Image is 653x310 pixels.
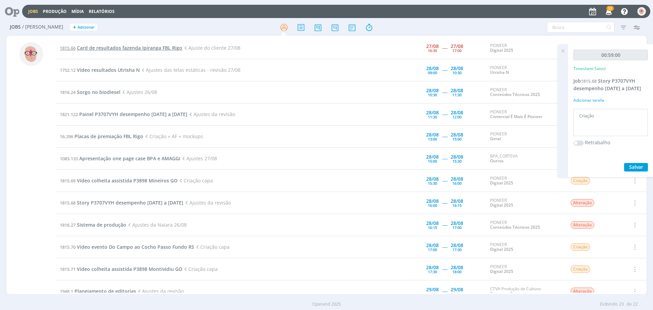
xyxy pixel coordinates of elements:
[426,221,439,226] div: 28/08
[143,133,203,140] span: Criação + AF + mockups
[490,92,540,97] a: Conteúdos Técnicos 2025
[442,45,447,51] span: -----
[180,155,217,162] span: Ajustes 27/08
[187,111,235,117] span: Ajustes da revisão
[442,222,447,228] span: -----
[442,89,447,95] span: -----
[428,159,437,163] div: 15:00
[451,265,463,270] div: 28/08
[428,292,437,296] div: 09:00
[60,266,182,272] a: 1815.71Vídeo colheita assistida P3898 Montividiu GO
[60,200,76,206] span: 1815.68
[442,111,447,117] span: -----
[60,89,120,95] a: 1816.24Sorgo no biodiesel
[428,226,437,229] div: 16:15
[451,287,463,292] div: 29/08
[126,222,187,228] span: Ajustes da Naiara 26/08
[442,67,447,73] span: -----
[77,266,182,272] span: Vídeo colheita assistida P3898 Montividiu GO
[74,133,143,140] span: Placas de premiação FBL Rigo
[78,25,95,30] span: Adicionar
[452,181,462,185] div: 16:00
[442,244,447,250] span: -----
[585,139,610,146] label: Retrabalho
[426,66,439,71] div: 28/08
[442,199,447,206] span: -----
[573,78,641,92] a: Job1815.68Story P3707VYH desempenho [DATE] a [DATE]
[426,132,439,137] div: 28/08
[70,24,97,31] button: +Adicionar
[426,154,439,159] div: 28/08
[426,199,439,203] div: 28/08
[43,9,67,14] a: Produção
[490,158,504,164] a: Outros
[428,181,437,185] div: 15:30
[140,67,240,73] span: Ajustes das telas estáticas - revisão 27/08
[571,177,590,184] span: Criação
[581,78,597,84] span: 1815.68
[60,111,187,117] a: 1821.122Painel P3707VYH desempenho [DATE] a [DATE]
[451,243,463,248] div: 28/08
[79,111,187,117] span: Painel P3707VYH desempenho [DATE] a [DATE]
[637,7,646,16] img: A
[573,78,641,92] span: Story P3707VYH desempenho [DATE] a [DATE]
[183,199,231,206] span: Ajustes da revisão
[136,288,184,294] span: Ajustes da revisão
[600,301,618,308] span: Exibindo
[60,244,76,250] span: 1815.70
[426,287,439,292] div: 29/08
[428,71,437,75] div: 09:00
[79,155,180,162] span: Apresentação one page case BPA e AMAGGI
[451,66,463,71] div: 28/08
[60,178,76,184] span: 1815.69
[452,159,462,163] div: 15:30
[10,24,21,30] span: Jobs
[490,136,501,142] a: Geral
[60,288,73,294] span: 1948.1
[490,246,513,252] a: Digital 2025
[571,288,594,295] span: Alteração
[490,291,528,296] a: Programa Prospera
[60,45,76,51] span: 1815.66
[74,288,136,294] span: Planejamento de editorias
[69,9,86,14] button: Mídia
[60,222,76,228] span: 1816.27
[60,222,126,228] a: 1816.27Sistema de produção
[451,132,463,137] div: 28/08
[490,242,560,252] div: PIONEER
[71,9,84,14] a: Mídia
[442,155,447,162] span: -----
[490,65,560,75] div: PIONEER
[452,93,462,97] div: 11:30
[60,266,76,272] span: 1815.71
[624,163,648,172] button: Salvar
[428,248,437,251] div: 17:00
[452,248,462,251] div: 17:30
[547,22,615,33] input: Busca
[426,265,439,270] div: 28/08
[490,264,560,274] div: PIONEER
[451,154,463,159] div: 28/08
[442,266,447,272] span: -----
[60,199,183,206] a: 1815.68Story P3707VYH desempenho [DATE] a [DATE]
[28,9,38,14] a: Jobs
[633,301,638,308] span: 22
[490,154,560,164] div: BPA_CORTEVA
[60,111,78,117] span: 1821.122
[178,177,213,184] span: Criação capa
[60,133,143,140] a: 16.296Placas de premiação FBL Rigo
[428,203,437,207] div: 16:00
[452,203,462,207] div: 16:15
[77,45,182,51] span: Card de resultados fazenda Ipiranga FBL Rigo
[428,93,437,97] div: 10:30
[60,89,76,95] span: 1816.24
[442,288,447,294] span: -----
[426,110,439,115] div: 28/08
[451,221,463,226] div: 28/08
[490,224,540,230] a: Conteúdos Técnicos 2025
[41,9,69,14] button: Produção
[490,180,513,186] a: Digital 2025
[452,292,462,296] div: 11:00
[629,164,643,170] span: Salvar
[19,42,43,66] img: A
